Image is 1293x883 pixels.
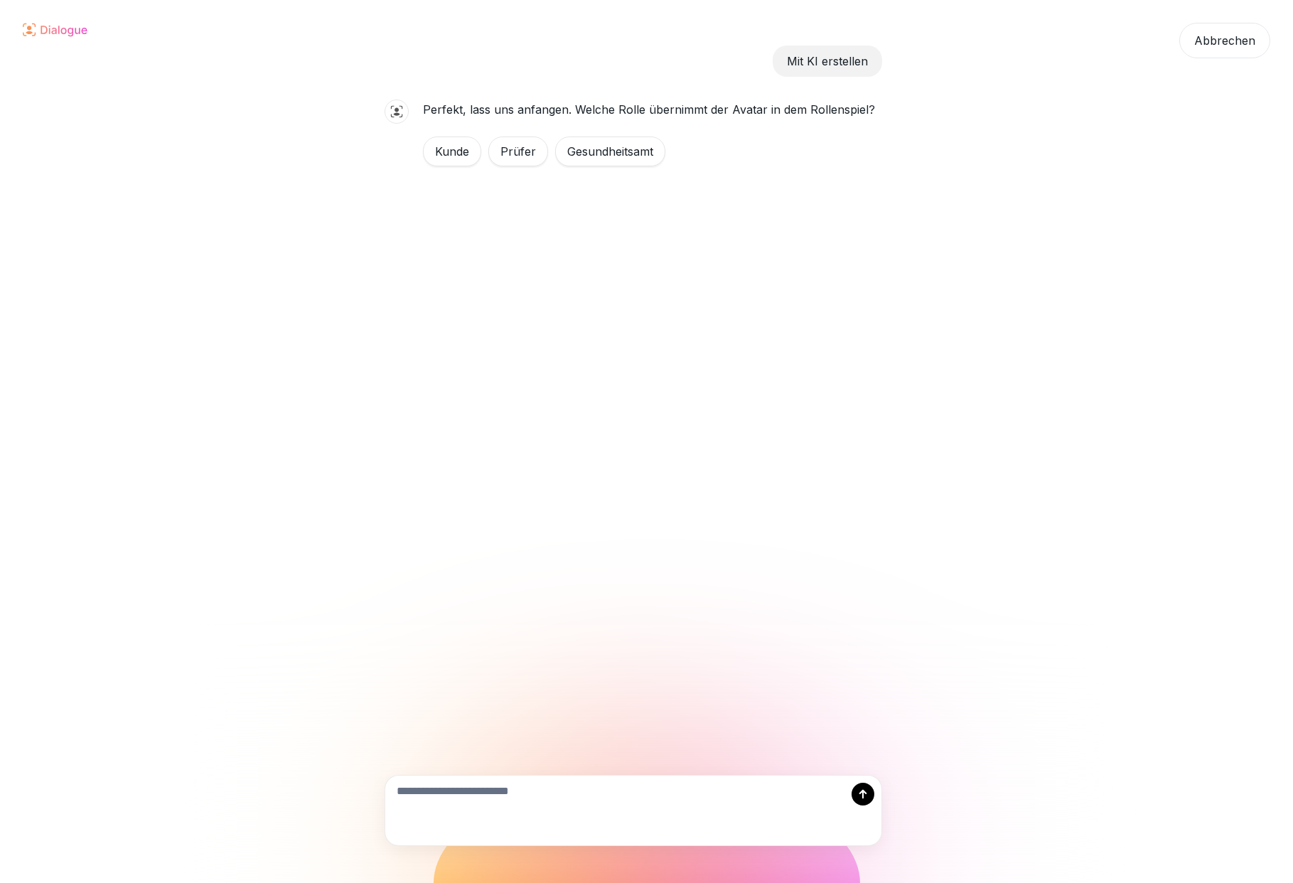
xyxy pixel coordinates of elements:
div: Abbrechen [1179,23,1270,58]
div: Prüfer [488,137,548,166]
p: Perfekt, lass uns anfangen. Welche Rolle übernimmt der Avatar in dem Rollenspiel? [423,100,875,119]
div: Kunde [423,137,481,166]
div: Gesundheitsamt [555,137,665,166]
div: Mit KI erstellen [773,46,882,77]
